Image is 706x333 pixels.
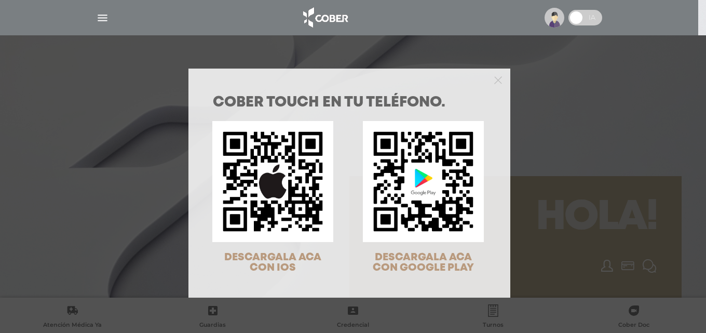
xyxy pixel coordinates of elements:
span: DESCARGALA ACA CON GOOGLE PLAY [373,252,474,273]
img: qr-code [363,121,484,242]
h1: COBER TOUCH en tu teléfono. [213,96,486,110]
span: DESCARGALA ACA CON IOS [224,252,321,273]
button: Close [494,75,502,84]
img: qr-code [212,121,333,242]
